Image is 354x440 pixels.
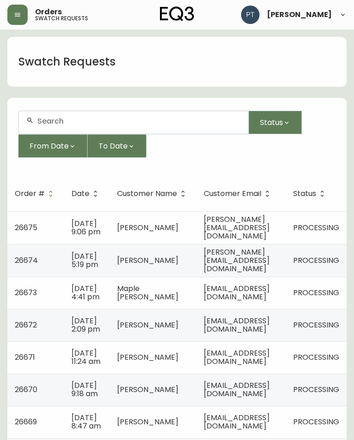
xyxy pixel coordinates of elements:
span: 26674 [15,255,38,266]
span: To Date [99,140,128,152]
span: 26671 [15,352,35,363]
input: Search [37,117,241,125]
span: 26669 [15,416,37,427]
span: [PERSON_NAME] [117,255,178,266]
span: [PERSON_NAME][EMAIL_ADDRESS][DOMAIN_NAME] [204,214,270,241]
span: Orders [35,8,62,16]
span: Order # [15,190,57,198]
span: Customer Email [204,190,273,198]
span: 26670 [15,384,37,395]
span: PROCESSING [293,287,339,298]
span: [DATE] 11:24 am [71,348,100,367]
span: [PERSON_NAME] [267,11,332,18]
span: [DATE] 2:09 pm [71,315,100,334]
span: Order # [15,191,45,196]
span: Maple [PERSON_NAME] [117,283,178,302]
button: Status [249,111,302,134]
span: [PERSON_NAME] [117,222,178,233]
span: Status [260,117,283,128]
span: [PERSON_NAME] [117,384,178,395]
span: [PERSON_NAME] [117,416,178,427]
span: Date [71,191,89,196]
span: [DATE] 9:18 am [71,380,98,399]
span: [EMAIL_ADDRESS][DOMAIN_NAME] [204,283,270,302]
span: [DATE] 4:41 pm [71,283,100,302]
span: [EMAIL_ADDRESS][DOMAIN_NAME] [204,412,270,431]
span: [EMAIL_ADDRESS][DOMAIN_NAME] [204,315,270,334]
span: [EMAIL_ADDRESS][DOMAIN_NAME] [204,380,270,399]
span: [EMAIL_ADDRESS][DOMAIN_NAME] [204,348,270,367]
span: [DATE] 9:06 pm [71,218,100,237]
span: From Date [29,140,69,152]
span: PROCESSING [293,222,339,233]
span: 26675 [15,222,37,233]
span: PROCESSING [293,416,339,427]
img: logo [160,6,194,21]
span: Customer Name [117,191,177,196]
span: 26673 [15,287,37,298]
button: To Date [88,134,147,158]
span: PROCESSING [293,320,339,330]
span: 26672 [15,320,37,330]
span: Customer Name [117,190,189,198]
button: From Date [18,134,88,158]
span: PROCESSING [293,384,339,395]
span: [DATE] 8:47 am [71,412,101,431]
span: Date [71,190,101,198]
span: [PERSON_NAME][EMAIL_ADDRESS][DOMAIN_NAME] [204,247,270,274]
span: PROCESSING [293,352,339,363]
span: [DATE] 5:19 pm [71,251,98,270]
span: PROCESSING [293,255,339,266]
span: [PERSON_NAME] [117,352,178,363]
span: [PERSON_NAME] [117,320,178,330]
span: Status [293,191,316,196]
h1: Swatch Requests [18,54,116,70]
img: 986dcd8e1aab7847125929f325458823 [241,6,260,24]
span: Customer Email [204,191,261,196]
h5: swatch requests [35,16,88,21]
span: Status [293,190,328,198]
